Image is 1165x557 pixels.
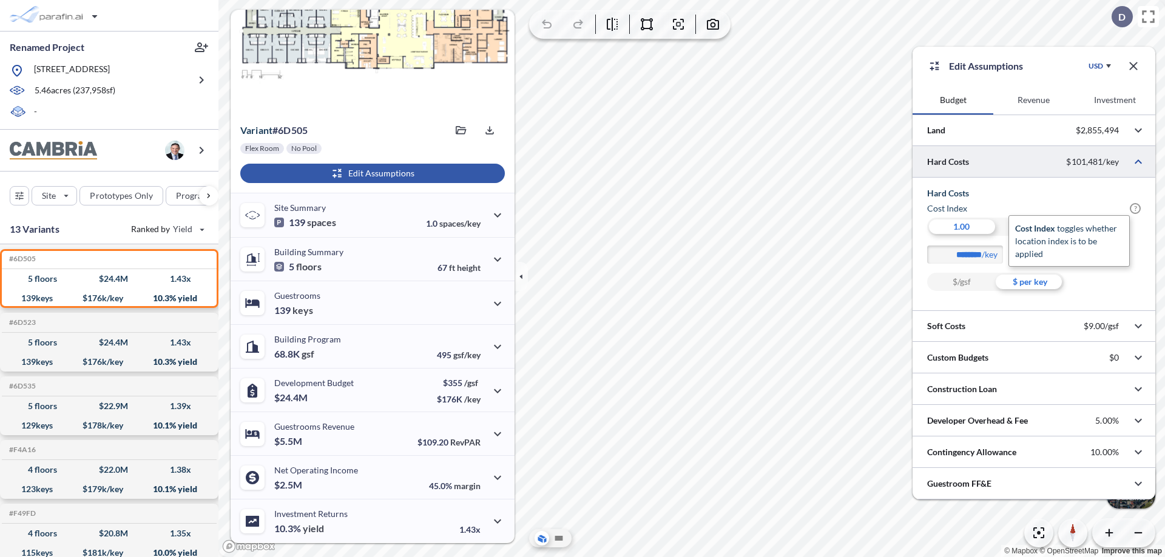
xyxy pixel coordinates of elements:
[173,223,193,235] span: Yield
[464,378,478,388] span: /gsf
[274,421,354,432] p: Guestrooms Revenue
[913,85,993,115] button: Budget
[10,41,84,54] p: Renamed Project
[449,262,455,273] span: ft
[32,186,77,205] button: Site
[240,124,272,136] span: Variant
[274,202,326,213] p: Site Summary
[450,437,481,447] span: RevPAR
[535,531,549,545] button: Aerial View
[240,164,505,183] button: Edit Assumptions
[454,481,481,491] span: margin
[35,84,115,98] p: 5.46 acres ( 237,958 sf)
[927,273,996,291] div: $/gsf
[1130,203,1141,214] span: ?
[121,219,212,239] button: Ranked by Yield
[10,141,97,160] img: BrandImage
[1004,547,1038,555] a: Mapbox
[927,352,988,364] p: Custom Budgets
[1015,223,1117,259] span: toggles whether location index is to be applied
[927,124,945,136] p: Land
[274,334,341,344] p: Building Program
[996,273,1064,291] div: $ per key
[274,435,304,447] p: $5.5M
[996,218,1064,236] div: 1.18
[166,186,231,205] button: Program
[1090,447,1119,458] p: 10.00%
[1109,352,1119,363] p: $0
[222,539,275,553] a: Mapbox homepage
[34,63,110,78] p: [STREET_ADDRESS]
[417,437,481,447] p: $109.20
[927,320,965,332] p: Soft Costs
[165,141,184,160] img: user logo
[7,255,36,263] h5: Click to copy the code
[7,445,36,454] h5: Click to copy the code
[291,144,317,153] p: No Pool
[10,222,59,236] p: 13 Variants
[927,446,1016,458] p: Contingency Allowance
[274,392,309,404] p: $24.4M
[429,481,481,491] p: 45.0%
[437,378,481,388] p: $355
[34,105,37,119] p: -
[274,290,320,301] p: Guestrooms
[437,394,481,404] p: $176K
[1089,61,1103,71] div: USD
[274,247,343,257] p: Building Summary
[459,524,481,535] p: 1.43x
[274,261,322,273] p: 5
[292,304,313,316] span: keys
[274,216,336,228] p: 139
[274,304,313,316] p: 139
[245,144,279,153] p: Flex Room
[1015,223,1055,233] span: cost index
[7,509,36,518] h5: Click to copy the code
[457,262,481,273] span: height
[453,350,481,360] span: gsf/key
[437,350,481,360] p: 495
[927,202,967,215] h6: Cost index
[240,124,308,136] p: # 6d505
[1039,547,1098,555] a: OpenStreetMap
[982,248,1009,261] label: /key
[1118,12,1126,22] p: D
[426,218,481,228] p: 1.0
[1102,547,1162,555] a: Improve this map
[439,218,481,228] span: spaces/key
[274,348,314,360] p: 68.8K
[274,509,348,519] p: Investment Returns
[552,531,566,545] button: Site Plan
[949,59,1023,73] p: Edit Assumptions
[79,186,163,205] button: Prototypes Only
[176,190,210,202] p: Program
[927,478,991,490] p: Guestroom FF&E
[927,218,996,236] div: 1.00
[302,348,314,360] span: gsf
[274,479,304,491] p: $2.5M
[303,522,324,535] span: yield
[274,378,354,388] p: Development Budget
[90,190,153,202] p: Prototypes Only
[7,382,36,390] h5: Click to copy the code
[927,383,997,395] p: Construction Loan
[7,318,36,327] h5: Click to copy the code
[437,262,481,273] p: 67
[993,85,1074,115] button: Revenue
[274,465,358,475] p: Net Operating Income
[464,394,481,404] span: /key
[42,190,56,202] p: Site
[927,187,1141,199] h5: Hard Costs
[927,415,1028,427] p: Developer Overhead & Fee
[296,261,322,273] span: floors
[1076,125,1119,136] p: $2,855,494
[274,522,324,535] p: 10.3%
[1075,85,1155,115] button: Investment
[307,216,336,228] span: spaces
[1095,415,1119,426] p: 5.00%
[1084,321,1119,332] p: $9.00/gsf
